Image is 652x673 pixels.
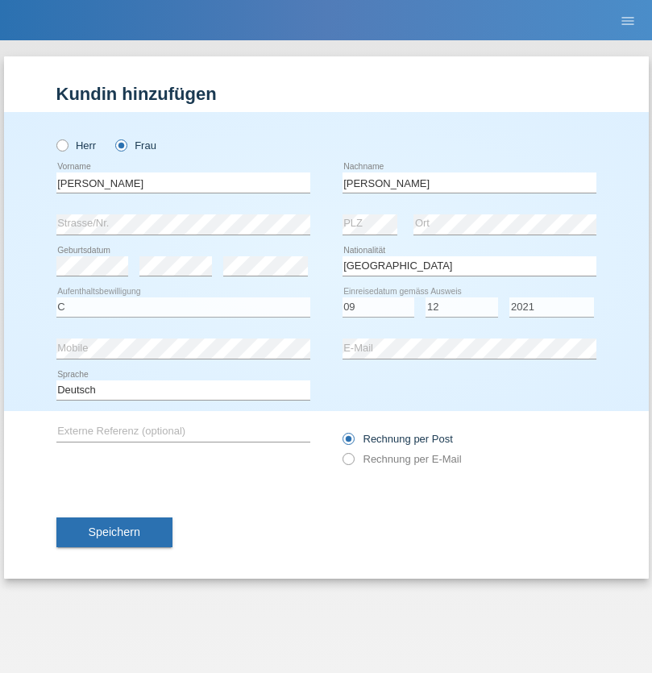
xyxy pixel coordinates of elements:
[115,139,156,152] label: Frau
[115,139,126,150] input: Frau
[56,84,596,104] h1: Kundin hinzufügen
[56,139,97,152] label: Herr
[612,15,644,25] a: menu
[343,453,462,465] label: Rechnung per E-Mail
[343,433,353,453] input: Rechnung per Post
[56,139,67,150] input: Herr
[89,526,140,538] span: Speichern
[620,13,636,29] i: menu
[343,433,453,445] label: Rechnung per Post
[56,517,172,548] button: Speichern
[343,453,353,473] input: Rechnung per E-Mail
